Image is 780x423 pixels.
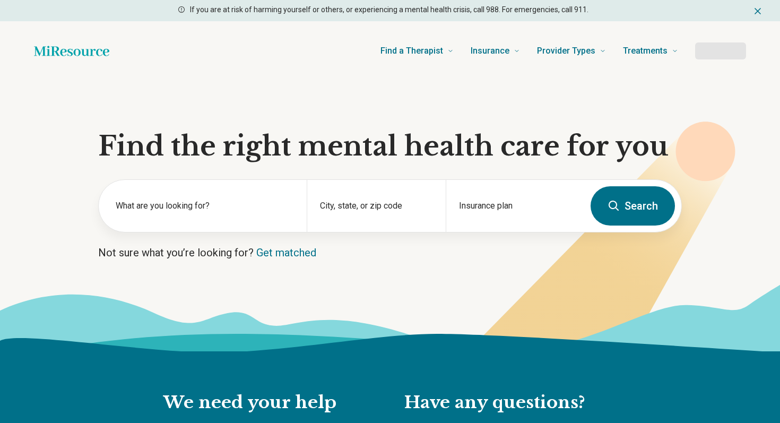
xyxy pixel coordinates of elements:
span: Insurance [471,44,509,58]
h2: We need your help [163,392,383,414]
label: What are you looking for? [116,200,294,212]
a: Get matched [256,246,316,259]
p: Not sure what you’re looking for? [98,245,682,260]
button: Dismiss [752,4,763,17]
a: Home page [34,40,109,62]
h1: Find the right mental health care for you [98,131,682,162]
span: Treatments [623,44,668,58]
span: Find a Therapist [380,44,443,58]
h2: Have any questions? [404,392,617,414]
span: Provider Types [537,44,595,58]
a: Find a Therapist [380,30,454,72]
a: Provider Types [537,30,606,72]
a: Treatments [623,30,678,72]
p: If you are at risk of harming yourself or others, or experiencing a mental health crisis, call 98... [190,4,588,15]
a: Insurance [471,30,520,72]
button: Search [591,186,675,226]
